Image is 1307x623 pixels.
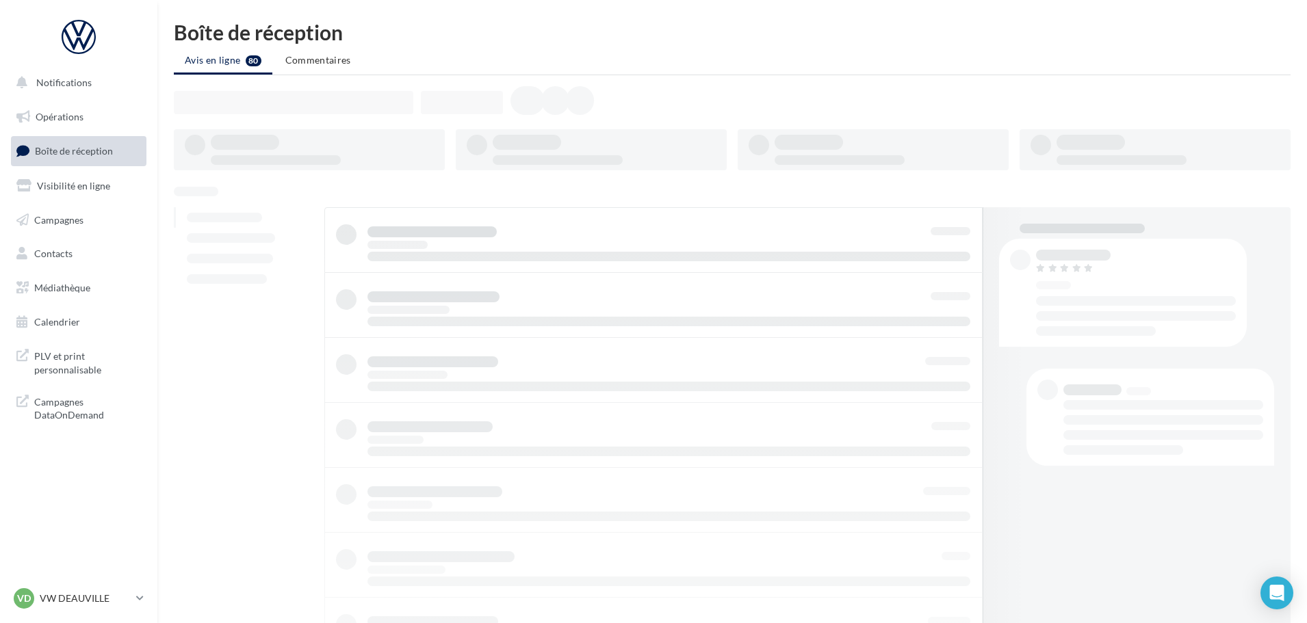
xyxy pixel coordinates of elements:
[34,213,83,225] span: Campagnes
[37,180,110,191] span: Visibilité en ligne
[285,54,351,66] span: Commentaires
[36,77,92,88] span: Notifications
[34,347,141,376] span: PLV et print personnalisable
[8,387,149,427] a: Campagnes DataOnDemand
[8,136,149,165] a: Boîte de réception
[34,393,141,422] span: Campagnes DataOnDemand
[34,282,90,293] span: Médiathèque
[8,341,149,382] a: PLV et print personnalisable
[11,585,146,611] a: VD VW DEAUVILLE
[40,592,131,605] p: VW DEAUVILLE
[1260,576,1293,609] div: Open Intercom Messenger
[17,592,31,605] span: VD
[34,316,80,328] span: Calendrier
[8,103,149,131] a: Opérations
[35,145,113,157] span: Boîte de réception
[36,111,83,122] span: Opérations
[8,274,149,302] a: Médiathèque
[8,239,149,268] a: Contacts
[34,248,73,259] span: Contacts
[174,22,1291,42] div: Boîte de réception
[8,308,149,336] a: Calendrier
[8,172,149,200] a: Visibilité en ligne
[8,68,144,97] button: Notifications
[8,206,149,235] a: Campagnes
